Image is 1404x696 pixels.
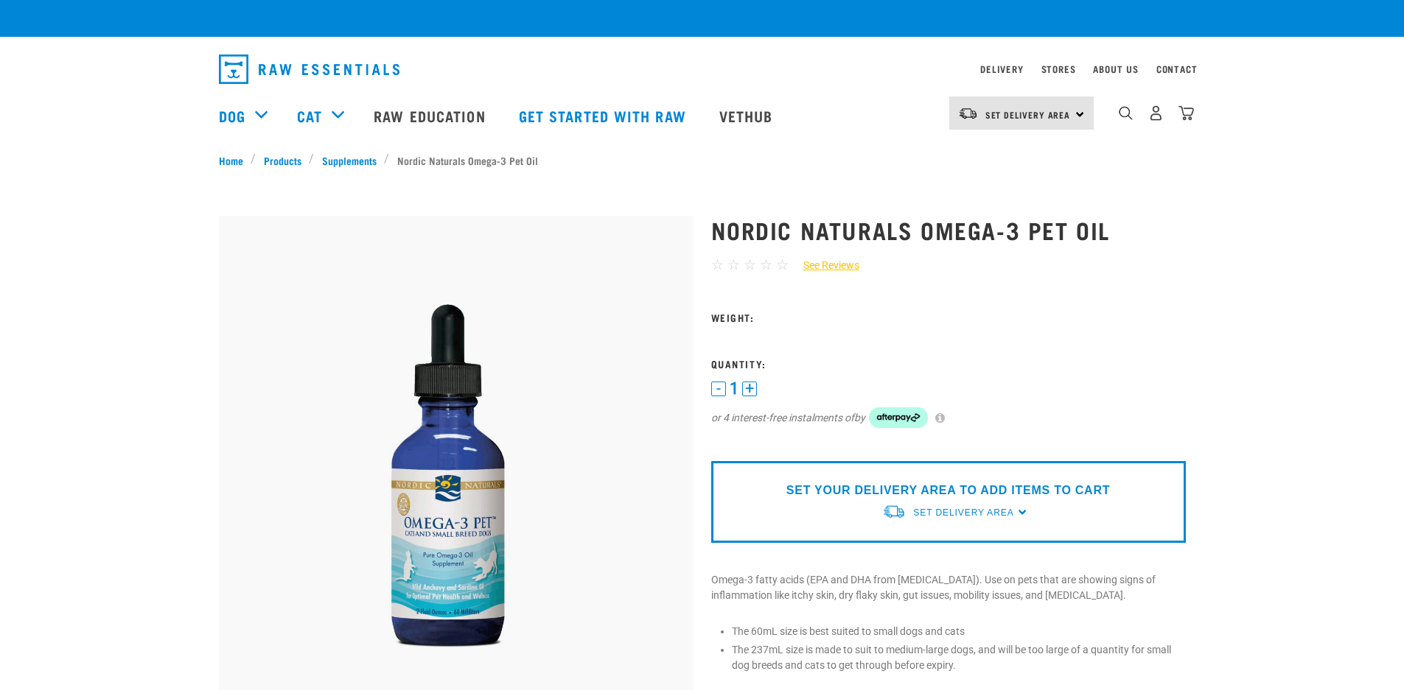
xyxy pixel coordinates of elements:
[730,381,738,396] span: 1
[869,407,928,428] img: Afterpay
[711,382,726,396] button: -
[711,217,1186,243] h1: Nordic Naturals Omega-3 Pet Oil
[744,256,756,273] span: ☆
[786,482,1110,499] p: SET YOUR DELIVERY AREA TO ADD ITEMS TO CART
[219,152,1186,168] nav: breadcrumbs
[732,642,1186,673] li: The 237mL size is made to suit to medium-large dogs, and will be too large of a quantity for smal...
[705,86,792,145] a: Vethub
[958,107,978,120] img: van-moving.png
[219,152,251,168] a: Home
[711,312,1186,323] h3: Weight:
[732,624,1186,639] li: The 60mL size is best suited to small dogs and cats
[1178,105,1194,121] img: home-icon@2x.png
[1148,105,1164,121] img: user.png
[742,382,757,396] button: +
[504,86,705,145] a: Get started with Raw
[1041,66,1076,71] a: Stores
[913,507,1013,518] span: Set Delivery Area
[219,105,245,127] a: Dog
[760,256,772,273] span: ☆
[711,407,1186,428] div: or 4 interest-free instalments of by
[256,152,309,168] a: Products
[359,86,503,145] a: Raw Education
[1156,66,1198,71] a: Contact
[1093,66,1138,71] a: About Us
[882,504,906,519] img: van-moving.png
[711,572,1186,603] p: Omega-3 fatty acids (EPA and DHA from [MEDICAL_DATA]). Use on pets that are showing signs of infl...
[297,105,322,127] a: Cat
[985,112,1071,117] span: Set Delivery Area
[219,216,694,690] img: Bottle Of 60ml Omega3 For Pets
[314,152,384,168] a: Supplements
[711,358,1186,369] h3: Quantity:
[1119,106,1133,120] img: home-icon-1@2x.png
[711,256,724,273] span: ☆
[789,258,859,273] a: See Reviews
[207,49,1198,90] nav: dropdown navigation
[219,55,399,84] img: Raw Essentials Logo
[776,256,789,273] span: ☆
[980,66,1023,71] a: Delivery
[727,256,740,273] span: ☆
